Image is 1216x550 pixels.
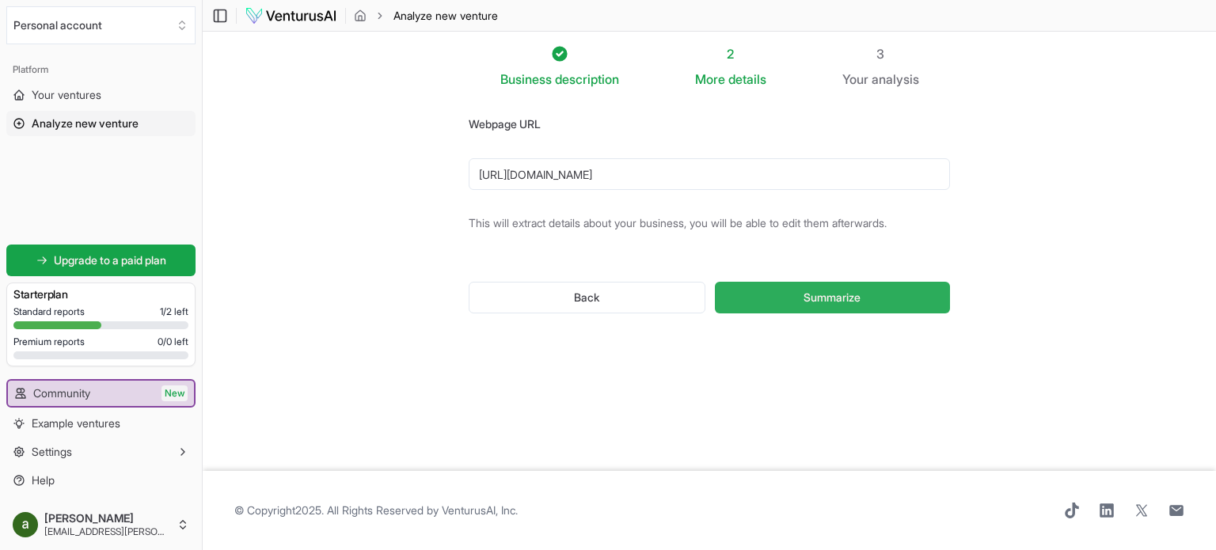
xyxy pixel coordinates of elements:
[393,8,498,24] span: Analyze new venture
[44,511,170,525] span: [PERSON_NAME]
[6,468,196,493] a: Help
[6,411,196,436] a: Example ventures
[32,472,55,488] span: Help
[842,44,919,63] div: 3
[32,116,139,131] span: Analyze new venture
[842,70,868,89] span: Your
[13,512,38,537] img: ACg8ocI1tbCUYC6f-sQJ3chNiZIBT2PcL3_WkvjfxrbCepJC65dgeA=s96-c
[160,305,188,318] span: 1 / 2 left
[161,385,188,401] span: New
[728,71,766,87] span: details
[6,245,196,276] a: Upgrade to a paid plan
[6,6,196,44] button: Select an organization
[32,415,120,431] span: Example ventures
[54,252,166,268] span: Upgrade to a paid plan
[469,215,950,231] p: This will extract details about your business, you will be able to edit them afterwards.
[13,286,188,302] h3: Starter plan
[872,71,919,87] span: analysis
[8,381,194,406] a: CommunityNew
[33,385,90,401] span: Community
[6,439,196,465] button: Settings
[13,336,85,348] span: Premium reports
[158,336,188,348] span: 0 / 0 left
[32,444,72,460] span: Settings
[715,282,950,313] button: Summarize
[442,503,515,517] a: VenturusAI, Inc
[32,87,101,103] span: Your ventures
[469,117,541,131] label: Webpage URL
[234,503,518,518] span: © Copyright 2025 . All Rights Reserved by .
[469,282,705,313] button: Back
[6,111,196,136] a: Analyze new venture
[6,57,196,82] div: Platform
[6,82,196,108] a: Your ventures
[13,305,85,318] span: Standard reports
[6,506,196,544] button: [PERSON_NAME][EMAIL_ADDRESS][PERSON_NAME][DOMAIN_NAME]
[500,70,552,89] span: Business
[44,525,170,538] span: [EMAIL_ADDRESS][PERSON_NAME][DOMAIN_NAME]
[469,158,950,190] input: https://your-domain.com
[695,44,766,63] div: 2
[555,71,619,87] span: description
[354,8,498,24] nav: breadcrumb
[695,70,725,89] span: More
[245,6,337,25] img: logo
[804,290,861,305] span: Summarize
